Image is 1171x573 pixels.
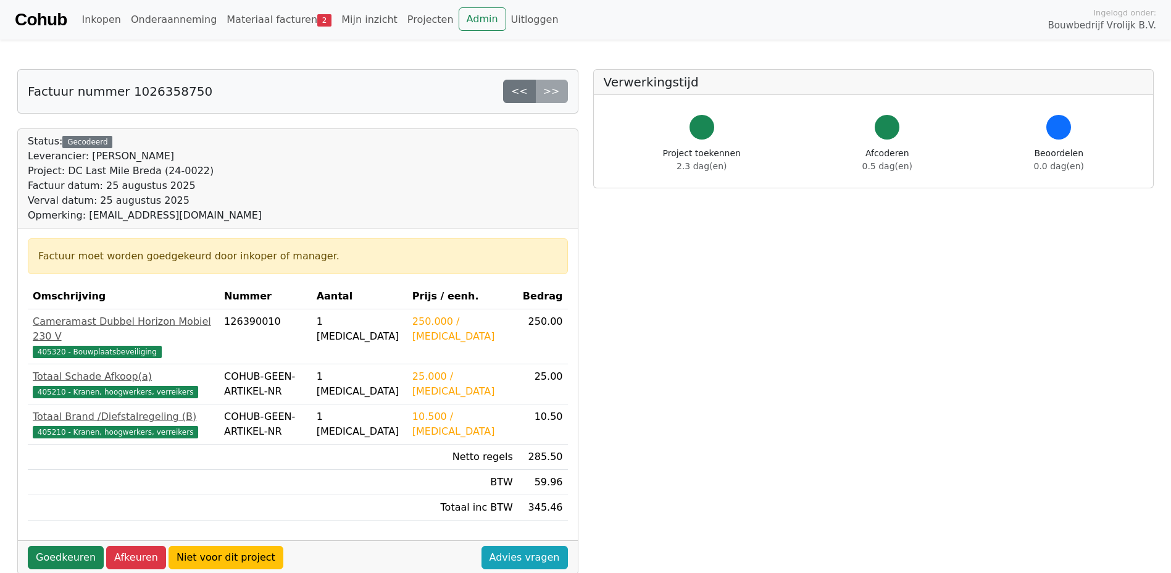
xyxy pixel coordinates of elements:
div: Cameramast Dubbel Horizon Mobiel 230 V [33,314,214,344]
div: Gecodeerd [62,136,112,148]
a: Admin [459,7,506,31]
div: 250.000 / [MEDICAL_DATA] [412,314,513,344]
div: Beoordelen [1034,147,1084,173]
th: Omschrijving [28,284,219,309]
td: BTW [407,470,518,495]
a: Inkopen [77,7,125,32]
a: Cohub [15,5,67,35]
div: Totaal Schade Afkoop(a) [33,369,214,384]
span: 405210 - Kranen, hoogwerkers, verreikers [33,426,198,438]
span: 405210 - Kranen, hoogwerkers, verreikers [33,386,198,398]
a: Mijn inzicht [336,7,402,32]
th: Prijs / eenh. [407,284,518,309]
span: 2.3 dag(en) [677,161,727,171]
div: 1 [MEDICAL_DATA] [317,314,402,344]
a: Uitloggen [506,7,564,32]
div: Verval datum: 25 augustus 2025 [28,193,262,208]
th: Aantal [312,284,407,309]
a: Goedkeuren [28,546,104,569]
td: Netto regels [407,445,518,470]
a: Afkeuren [106,546,166,569]
div: Factuur datum: 25 augustus 2025 [28,178,262,193]
th: Bedrag [518,284,568,309]
div: 25.000 / [MEDICAL_DATA] [412,369,513,399]
a: << [503,80,536,103]
div: Totaal Brand /Diefstalregeling (B) [33,409,214,424]
td: 250.00 [518,309,568,364]
td: COHUB-GEEN-ARTIKEL-NR [219,404,312,445]
span: Ingelogd onder: [1093,7,1156,19]
a: Niet voor dit project [169,546,283,569]
div: 1 [MEDICAL_DATA] [317,369,402,399]
span: Bouwbedrijf Vrolijk B.V. [1048,19,1156,33]
div: Afcoderen [862,147,912,173]
h5: Verwerkingstijd [604,75,1144,90]
td: 10.50 [518,404,568,445]
div: Leverancier: [PERSON_NAME] [28,149,262,164]
div: Project toekennen [663,147,741,173]
span: 0.0 dag(en) [1034,161,1084,171]
td: 25.00 [518,364,568,404]
a: Materiaal facturen2 [222,7,336,32]
a: Advies vragen [481,546,568,569]
div: Status: [28,134,262,223]
td: 285.50 [518,445,568,470]
a: Projecten [402,7,459,32]
span: 405320 - Bouwplaatsbeveiliging [33,346,162,358]
td: Totaal inc BTW [407,495,518,521]
div: Factuur moet worden goedgekeurd door inkoper of manager. [38,249,557,264]
div: 1 [MEDICAL_DATA] [317,409,402,439]
td: 345.46 [518,495,568,521]
div: Project: DC Last Mile Breda (24-0022) [28,164,262,178]
a: Totaal Brand /Diefstalregeling (B)405210 - Kranen, hoogwerkers, verreikers [33,409,214,439]
td: 59.96 [518,470,568,495]
div: Opmerking: [EMAIL_ADDRESS][DOMAIN_NAME] [28,208,262,223]
td: COHUB-GEEN-ARTIKEL-NR [219,364,312,404]
span: 2 [317,14,331,27]
a: Onderaanneming [126,7,222,32]
a: Cameramast Dubbel Horizon Mobiel 230 V405320 - Bouwplaatsbeveiliging [33,314,214,359]
td: 126390010 [219,309,312,364]
h5: Factuur nummer 1026358750 [28,84,212,99]
a: Totaal Schade Afkoop(a)405210 - Kranen, hoogwerkers, verreikers [33,369,214,399]
span: 0.5 dag(en) [862,161,912,171]
div: 10.500 / [MEDICAL_DATA] [412,409,513,439]
th: Nummer [219,284,312,309]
